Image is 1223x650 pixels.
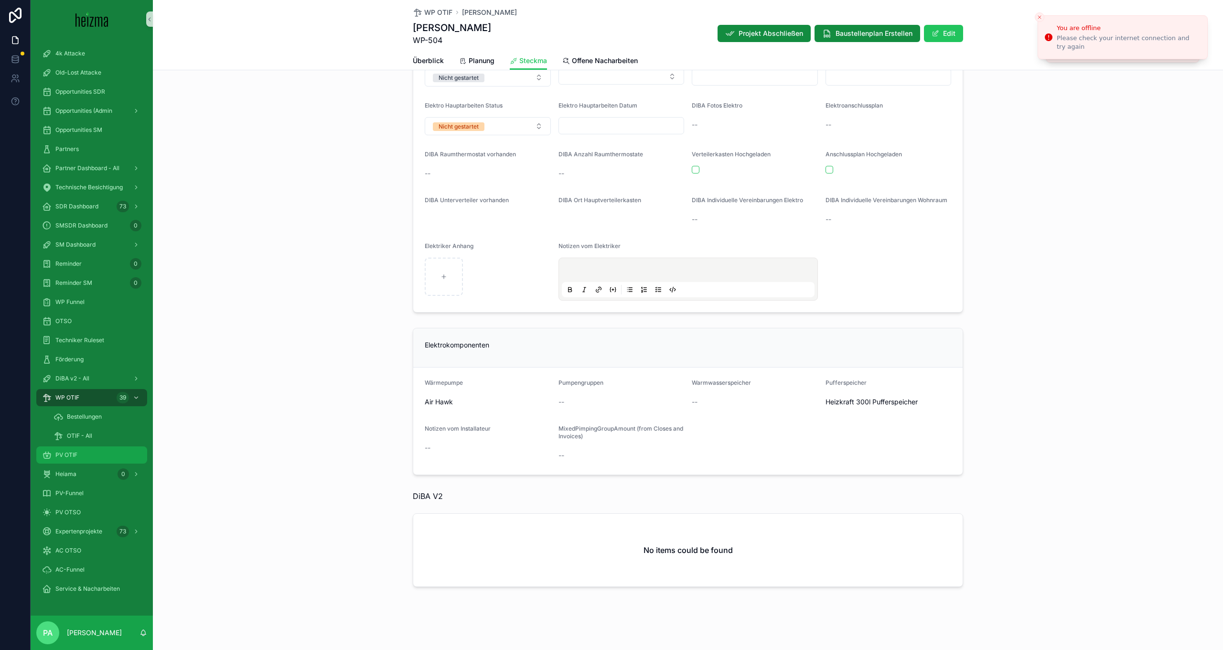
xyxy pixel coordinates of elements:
a: Förderung [36,351,147,368]
a: Steckma [510,52,547,70]
a: PV OTIF [36,446,147,464]
button: Select Button [558,68,685,85]
a: Überblick [413,52,444,71]
span: Anschlussplan Hochgeladen [826,151,902,158]
a: PV-Funnel [36,485,147,502]
span: -- [558,451,564,460]
span: PA [43,627,53,639]
a: OTSO [36,313,147,330]
span: DIBA Individuelle Vereinbarungen Wohnraum [826,196,947,204]
span: Reminder SM [55,279,92,287]
span: Baustellenplan Erstellen [836,29,912,38]
span: Wärmepumpe [425,379,463,386]
span: Elektroanschlussplan [826,102,883,109]
div: 73 [117,201,129,212]
span: PV OTSO [55,509,81,516]
span: Notizen vom Installateur [425,425,491,432]
a: SDR Dashboard73 [36,198,147,215]
span: OTIF - All [67,432,92,440]
a: WP OTIF [413,8,452,17]
a: AC-Funnel [36,561,147,578]
div: Please check your internet connection and try again [1057,34,1200,51]
a: Expertenprojekte73 [36,523,147,540]
button: Select Button [425,117,551,135]
span: Partners [55,145,79,153]
span: DIBA Raumthermostat vorhanden [425,151,516,158]
a: WP OTIF39 [36,389,147,406]
a: Heiama0 [36,466,147,483]
span: DIBA Ort Hauptverteilerkasten [558,196,641,204]
span: Partner Dashboard - All [55,164,119,172]
a: Opportunities (Admin [36,102,147,119]
a: Partners [36,141,147,158]
span: DIBA Individuelle Vereinbarungen Elektro [692,196,803,204]
div: You are offline [1057,23,1200,33]
span: Heizkraft 300l Pufferspeicher [826,397,952,407]
a: DiBA v2 - All [36,370,147,387]
a: Planung [459,52,494,71]
span: SMSDR Dashboard [55,222,107,229]
span: Überblick [413,56,444,65]
div: 39 [117,392,129,403]
a: OTIF - All [48,427,147,444]
span: DiBA v2 - All [55,375,89,382]
a: PV OTSO [36,504,147,521]
a: Offene Nacharbeiten [562,52,638,71]
span: Elektriker Anhang [425,242,473,249]
span: Expertenprojekte [55,528,102,535]
button: Edit [924,25,963,42]
span: -- [826,120,831,130]
span: Techniker Ruleset [55,336,104,344]
button: Baustellenplan Erstellen [815,25,920,42]
span: AC-Funnel [55,566,85,574]
span: Opportunities SM [55,126,102,134]
span: Old-Lost Attacke [55,69,101,76]
span: Offene Nacharbeiten [572,56,638,65]
span: Pufferspeicher [826,379,867,386]
span: -- [692,215,697,224]
a: 4k Attacke [36,45,147,62]
span: Elektro Hauptarbeiten Datum [558,102,637,109]
div: 73 [117,526,129,537]
h2: No items could be found [644,544,733,556]
span: -- [826,215,831,224]
img: App logo [75,11,108,27]
button: Select Button [425,68,551,87]
a: Partner Dashboard - All [36,160,147,177]
div: scrollable content [31,38,153,610]
span: WP-504 [413,34,491,46]
span: Planung [469,56,494,65]
a: Old-Lost Attacke [36,64,147,81]
span: DIBA Fotos Elektro [692,102,742,109]
span: Heiama [55,470,76,478]
a: SM Dashboard [36,236,147,253]
span: -- [558,397,564,407]
span: Technische Besichtigung [55,184,123,191]
a: Reminder SM0 [36,274,147,292]
span: Opportunities (Admin [55,107,112,115]
span: -- [558,169,564,178]
a: WP Funnel [36,293,147,311]
span: PV-Funnel [55,489,84,497]
a: [PERSON_NAME] [462,8,517,17]
h1: [PERSON_NAME] [413,21,491,34]
span: WP OTIF [424,8,452,17]
span: Opportunities SDR [55,88,105,96]
a: Techniker Ruleset [36,332,147,349]
span: Bestellungen [67,413,102,421]
span: Service & Nacharbeiten [55,585,120,593]
span: SM Dashboard [55,241,96,249]
span: DIBA Unterverteiler vorhanden [425,196,509,204]
span: Steckma [519,56,547,65]
span: MixedPimpingGroupAmount (from Closes and Invoices) [558,425,683,440]
span: -- [425,169,430,178]
button: Projekt Abschließen [718,25,811,42]
a: Bestellungen [48,408,147,425]
div: 0 [130,258,141,270]
div: 0 [130,220,141,231]
span: OTSO [55,317,72,325]
a: Service & Nacharbeiten [36,580,147,597]
span: -- [692,397,697,407]
span: Warmwasserspeicher [692,379,751,386]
